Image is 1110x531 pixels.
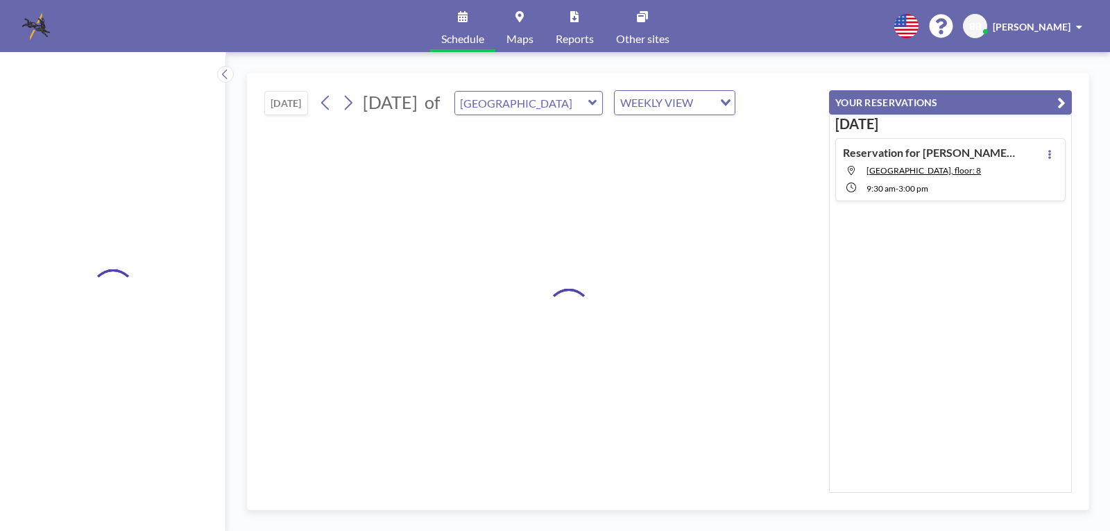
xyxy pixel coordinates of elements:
[441,33,484,44] span: Schedule
[264,91,308,115] button: [DATE]
[829,90,1072,115] button: YOUR RESERVATIONS
[866,165,981,176] span: Buckhead Room, floor: 8
[363,92,418,112] span: [DATE]
[556,33,594,44] span: Reports
[835,115,1066,133] h3: [DATE]
[969,20,982,33] span: BB
[455,92,588,115] input: Buckhead Room
[22,12,50,40] img: organization-logo
[506,33,533,44] span: Maps
[898,183,928,194] span: 3:00 PM
[617,94,696,112] span: WEEKLY VIEW
[616,33,669,44] span: Other sites
[843,146,1016,160] h4: Reservation for [PERSON_NAME] EUO ([PERSON_NAME])
[615,91,735,115] div: Search for option
[993,21,1070,33] span: [PERSON_NAME]
[425,92,440,113] span: of
[697,94,712,112] input: Search for option
[896,183,898,194] span: -
[866,183,896,194] span: 9:30 AM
